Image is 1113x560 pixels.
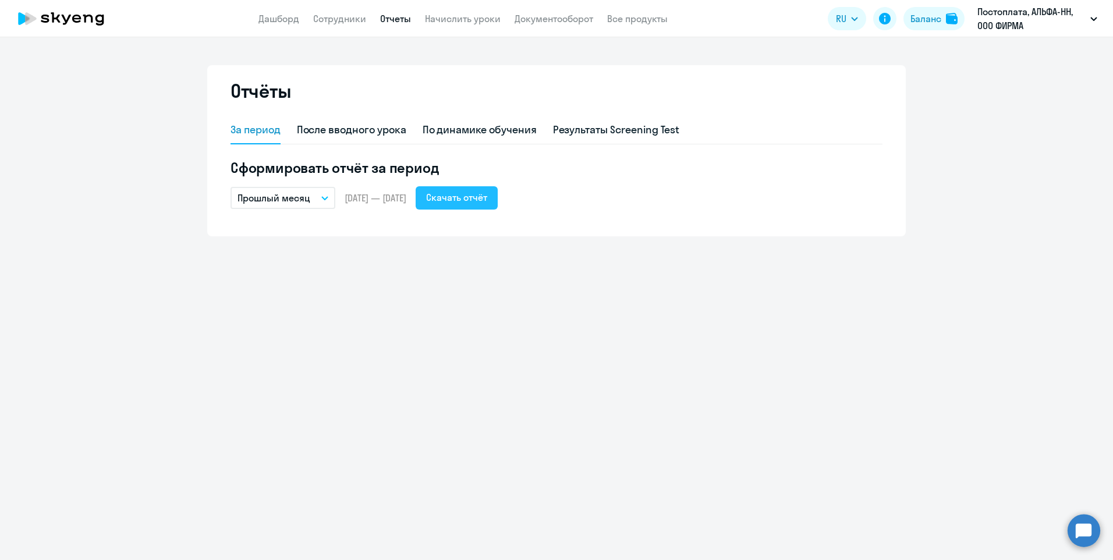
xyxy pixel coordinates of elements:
button: Скачать отчёт [416,186,498,210]
button: Балансbalance [903,7,965,30]
p: Постоплата, АЛЬФА-НН, ООО ФИРМА [977,5,1086,33]
div: Баланс [910,12,941,26]
div: Результаты Screening Test [553,122,680,137]
button: RU [828,7,866,30]
span: [DATE] — [DATE] [345,192,406,204]
img: balance [946,13,958,24]
a: Начислить уроки [425,13,501,24]
a: Все продукты [607,13,668,24]
div: За период [231,122,281,137]
h5: Сформировать отчёт за период [231,158,882,177]
div: После вводного урока [297,122,406,137]
a: Отчеты [380,13,411,24]
div: Скачать отчёт [426,190,487,204]
h2: Отчёты [231,79,291,102]
a: Дашборд [258,13,299,24]
button: Прошлый месяц [231,187,335,209]
a: Сотрудники [313,13,366,24]
span: RU [836,12,846,26]
div: По динамике обучения [423,122,537,137]
p: Прошлый месяц [238,191,310,205]
button: Постоплата, АЛЬФА-НН, ООО ФИРМА [972,5,1103,33]
a: Документооборот [515,13,593,24]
